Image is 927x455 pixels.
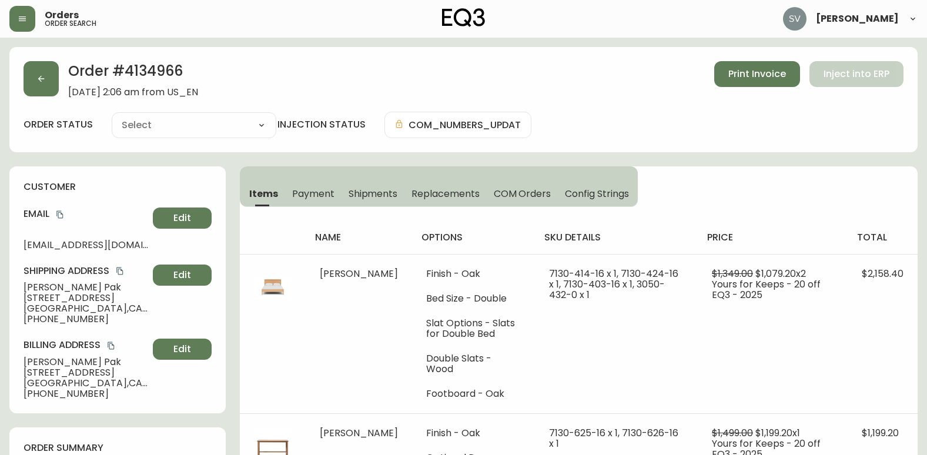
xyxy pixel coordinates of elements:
span: $1,199.20 [862,426,899,440]
h4: injection status [277,118,366,131]
span: Print Invoice [728,68,786,81]
span: Shipments [349,188,398,200]
label: order status [24,118,93,131]
span: $1,199.20 x 1 [755,426,800,440]
img: 0ef69294c49e88f033bcbeb13310b844 [783,7,806,31]
span: [DATE] 2:06 am from US_EN [68,87,198,98]
h4: total [857,231,908,244]
button: Edit [153,265,212,286]
span: [PHONE_NUMBER] [24,389,148,399]
img: logo [442,8,486,27]
span: $1,349.00 [712,267,753,280]
h4: sku details [544,231,688,244]
span: $1,079.20 x 2 [755,267,806,280]
button: Print Invoice [714,61,800,87]
button: copy [54,209,66,220]
span: Replacements [411,188,479,200]
h4: Billing Address [24,339,148,352]
span: Config Strings [565,188,628,200]
h4: Shipping Address [24,265,148,277]
img: 7130-414-MC-400-1-clctvbv6h02na01108zu2nvlb.jpg [254,269,292,306]
span: [STREET_ADDRESS] [24,367,148,378]
h4: options [421,231,526,244]
span: [GEOGRAPHIC_DATA] , CA , 94303 , US [24,378,148,389]
span: $1,499.00 [712,426,753,440]
button: copy [105,340,117,352]
span: [PERSON_NAME] Pak [24,282,148,293]
span: Yours for Keeps - 20 off EQ3 - 2025 [712,277,821,302]
h2: Order # 4134966 [68,61,198,87]
span: [EMAIL_ADDRESS][DOMAIN_NAME] [24,240,148,250]
span: Orders [45,11,79,20]
span: $2,158.40 [862,267,903,280]
h4: name [315,231,403,244]
span: Items [249,188,278,200]
span: Edit [173,212,191,225]
span: Edit [173,269,191,282]
li: Double Slats - Wood [426,353,521,374]
li: Bed Size - Double [426,293,521,304]
span: [PERSON_NAME] Pak [24,357,148,367]
li: Finish - Oak [426,269,521,279]
span: COM Orders [494,188,551,200]
span: [PHONE_NUMBER] [24,314,148,324]
h4: order summary [24,441,212,454]
span: Payment [292,188,334,200]
button: Edit [153,339,212,360]
button: Edit [153,208,212,229]
h4: price [707,231,838,244]
span: 7130-625-16 x 1, 7130-626-16 x 1 [549,426,678,450]
span: [STREET_ADDRESS] [24,293,148,303]
span: [PERSON_NAME] [320,267,398,280]
span: Edit [173,343,191,356]
li: Finish - Oak [426,428,521,439]
h5: order search [45,20,96,27]
span: [PERSON_NAME] [816,14,899,24]
span: [PERSON_NAME] [320,426,398,440]
li: Footboard - Oak [426,389,521,399]
span: [GEOGRAPHIC_DATA] , CA , 94306 , US [24,303,148,314]
button: copy [114,265,126,277]
h4: Email [24,208,148,220]
li: Slat Options - Slats for Double Bed [426,318,521,339]
span: 7130-414-16 x 1, 7130-424-16 x 1, 7130-403-16 x 1, 3050-432-0 x 1 [549,267,678,302]
h4: customer [24,180,212,193]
